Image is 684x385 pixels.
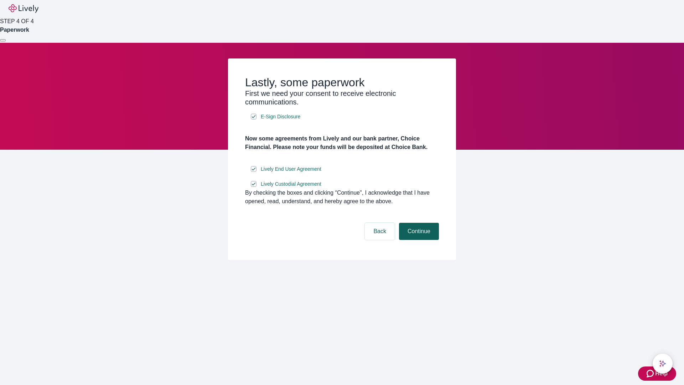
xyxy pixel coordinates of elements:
[659,360,666,367] svg: Lively AI Assistant
[638,366,676,381] button: Zendesk support iconHelp
[259,112,302,121] a: e-sign disclosure document
[655,369,668,378] span: Help
[365,223,395,240] button: Back
[399,223,439,240] button: Continue
[261,165,321,173] span: Lively End User Agreement
[9,4,38,13] img: Lively
[245,134,439,152] h4: Now some agreements from Lively and our bank partner, Choice Financial. Please note your funds wi...
[245,189,439,206] div: By checking the boxes and clicking “Continue", I acknowledge that I have opened, read, understand...
[259,180,323,189] a: e-sign disclosure document
[245,76,439,89] h2: Lastly, some paperwork
[647,369,655,378] svg: Zendesk support icon
[261,113,300,120] span: E-Sign Disclosure
[245,89,439,106] h3: First we need your consent to receive electronic communications.
[259,165,323,174] a: e-sign disclosure document
[653,354,673,374] button: chat
[261,180,321,188] span: Lively Custodial Agreement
